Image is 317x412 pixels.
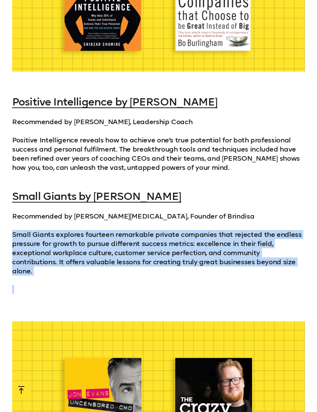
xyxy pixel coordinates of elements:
p: Recommended by [PERSON_NAME][MEDICAL_DATA], Founder of Brindisa [12,212,305,221]
a: Positive Intelligence by [PERSON_NAME] [12,96,217,108]
a: Small Giants by [PERSON_NAME] [12,190,181,203]
p: Recommended by [PERSON_NAME], Leadership Coach [12,117,305,126]
p: Small Giants explores fourteen remarkable private companies that rejected the endless pressure fo... [12,230,305,276]
p: Positive Intelligence reveals how to achieve one's true potential for both professional success a... [12,136,305,181]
